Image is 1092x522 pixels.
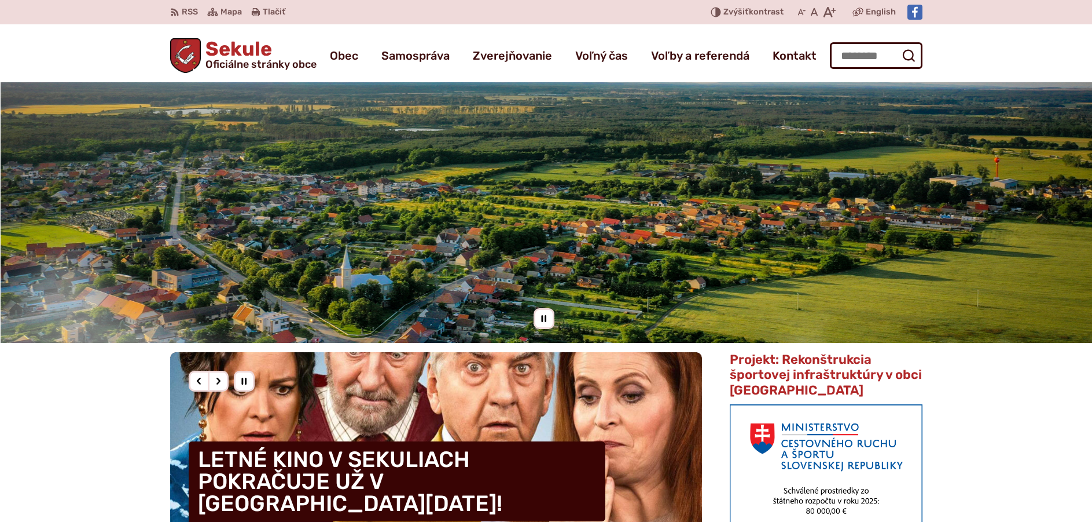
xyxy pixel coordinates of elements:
[534,308,554,329] div: Pozastaviť pohyb slajdera
[866,5,896,19] span: English
[234,371,255,392] div: Pozastaviť pohyb slajdera
[205,59,317,70] span: Oficiálne stránky obce
[220,5,242,19] span: Mapa
[473,39,552,72] a: Zverejňovanie
[330,39,358,72] a: Obec
[575,39,628,72] a: Voľný čas
[170,38,201,73] img: Prejsť na domovskú stránku
[189,441,605,521] h4: LETNÉ KINO V SEKULIACH POKRAČUJE UŽ V [GEOGRAPHIC_DATA][DATE]!
[723,8,784,17] span: kontrast
[170,38,317,73] a: Logo Sekule, prejsť na domovskú stránku.
[773,39,817,72] a: Kontakt
[182,5,198,19] span: RSS
[907,5,922,20] img: Prejsť na Facebook stránku
[730,352,922,398] span: Projekt: Rekonštrukcia športovej infraštruktúry v obci [GEOGRAPHIC_DATA]
[201,39,317,70] h1: Sekule
[381,39,450,72] a: Samospráva
[723,7,749,17] span: Zvýšiť
[863,5,898,19] a: English
[651,39,749,72] a: Voľby a referendá
[263,8,285,17] span: Tlačiť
